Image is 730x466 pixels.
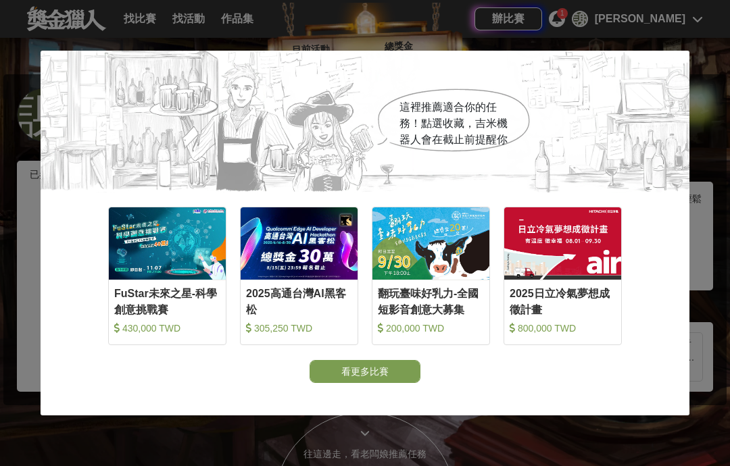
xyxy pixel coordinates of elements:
button: 看更多比賽 [310,360,420,383]
div: 2025高通台灣AI黑客松 [246,286,352,316]
div: 305,250 TWD [246,321,352,335]
img: Cover Image [504,207,621,280]
a: Cover Image2025高通台灣AI黑客松 305,250 TWD [240,207,358,345]
div: 430,000 TWD [114,321,220,335]
img: Cover Image [372,207,489,280]
div: 200,000 TWD [378,321,484,335]
div: 2025日立冷氣夢想成徵計畫 [510,286,616,316]
span: 這裡推薦適合你的任務！點選收藏，吉米機器人會在截止前提醒你 [399,101,508,145]
img: Cover Image [109,207,226,280]
a: Cover ImageFuStar未來之星-科學創意挑戰賽 430,000 TWD [108,207,226,345]
div: 800,000 TWD [510,321,616,335]
a: Cover Image翻玩臺味好乳力-全國短影音創意大募集 200,000 TWD [372,207,490,345]
div: FuStar未來之星-科學創意挑戰賽 [114,286,220,316]
div: 翻玩臺味好乳力-全國短影音創意大募集 [378,286,484,316]
a: Cover Image2025日立冷氣夢想成徵計畫 800,000 TWD [504,207,622,345]
img: Cover Image [241,207,358,280]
